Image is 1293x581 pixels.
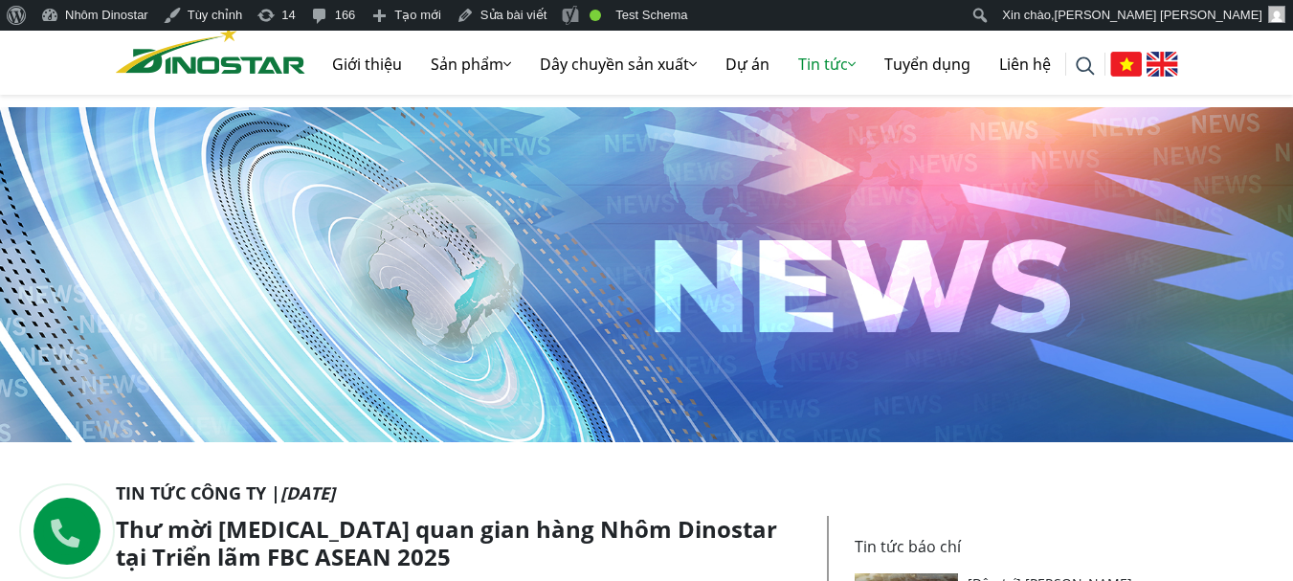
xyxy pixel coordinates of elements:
a: Sản phẩm [416,34,525,95]
img: Nhôm Dinostar [116,26,305,74]
p: Tin tức báo chí [855,535,1167,558]
img: Tiếng Việt [1110,52,1142,77]
a: Liên hệ [985,34,1065,95]
div: Tốt [590,10,601,21]
p: Tin tức Công ty | [116,480,1178,506]
img: English [1147,52,1178,77]
h1: Thư mời [MEDICAL_DATA] quan gian hàng Nhôm Dinostar tại Triển lãm FBC ASEAN 2025 [116,516,813,571]
a: Tuyển dụng [870,34,985,95]
span: [PERSON_NAME] [PERSON_NAME] [1055,8,1262,22]
i: [DATE] [280,481,335,504]
a: Dây chuyền sản xuất [525,34,711,95]
a: Dự án [711,34,784,95]
img: search [1076,56,1095,76]
a: Tin tức [784,34,870,95]
a: Giới thiệu [318,34,416,95]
